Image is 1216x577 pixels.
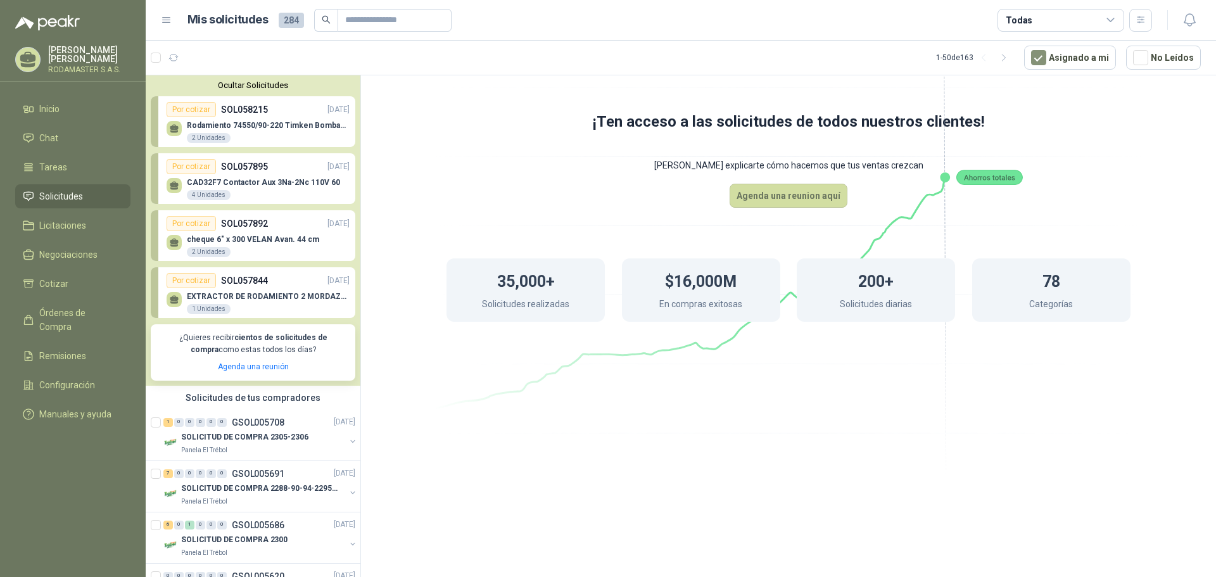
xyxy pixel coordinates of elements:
p: Solicitudes realizadas [482,297,569,314]
a: Cotizar [15,272,130,296]
div: Por cotizar [167,273,216,288]
div: 0 [185,418,194,427]
p: SOL057895 [221,160,268,174]
div: Por cotizar [167,216,216,231]
p: cheque 6" x 300 VELAN Avan. 44 cm [187,235,319,244]
a: 6 0 1 0 0 0 GSOL005686[DATE] Company LogoSOLICITUD DE COMPRA 2300Panela El Trébol [163,517,358,558]
div: 0 [206,469,216,478]
p: [DATE] [327,275,350,287]
a: Agenda una reunión [218,362,289,371]
span: Manuales y ayuda [39,407,111,421]
span: Remisiones [39,349,86,363]
div: 0 [217,418,227,427]
div: 6 [163,521,173,529]
div: Por cotizar [167,102,216,117]
h1: 78 [1042,266,1060,294]
span: Chat [39,131,58,145]
img: Logo peakr [15,15,80,30]
p: [DATE] [334,416,355,428]
p: SOL058215 [221,103,268,117]
h1: 200+ [858,266,894,294]
p: En compras exitosas [659,297,742,314]
a: Negociaciones [15,243,130,267]
p: SOLICITUD DE COMPRA 2305-2306 [181,431,308,443]
a: Configuración [15,373,130,397]
div: 2 Unidades [187,133,231,143]
div: 0 [217,469,227,478]
span: Inicio [39,102,60,116]
a: Solicitudes [15,184,130,208]
div: 0 [196,521,205,529]
div: Por cotizar [167,159,216,174]
div: 4 Unidades [187,190,231,200]
a: Tareas [15,155,130,179]
p: Panela El Trébol [181,548,227,558]
p: Rodamiento 74550/90-220 Timken BombaVG40 [187,121,350,130]
div: 0 [174,521,184,529]
a: Inicio [15,97,130,121]
div: 7 [163,469,173,478]
div: 1 [185,521,194,529]
p: RODAMASTER S.A.S. [48,66,130,73]
div: 2 Unidades [187,247,231,257]
button: Asignado a mi [1024,46,1116,70]
h1: Mis solicitudes [187,11,269,29]
span: Tareas [39,160,67,174]
h1: 35,000+ [497,266,555,294]
div: 0 [185,469,194,478]
a: 1 0 0 0 0 0 GSOL005708[DATE] Company LogoSOLICITUD DE COMPRA 2305-2306Panela El Trébol [163,415,358,455]
h1: $16,000M [665,266,737,294]
span: Cotizar [39,277,68,291]
a: Licitaciones [15,213,130,238]
h1: ¡Ten acceso a las solicitudes de todos nuestros clientes! [396,110,1181,134]
p: ¿Quieres recibir como estas todos los días? [158,332,348,356]
p: GSOL005686 [232,521,284,529]
p: [DATE] [334,467,355,479]
p: Solicitudes diarias [840,297,912,314]
a: Remisiones [15,344,130,368]
span: Configuración [39,378,95,392]
p: SOL057892 [221,217,268,231]
p: GSOL005691 [232,469,284,478]
div: 0 [196,418,205,427]
span: search [322,15,331,24]
span: 284 [279,13,304,28]
div: 0 [206,418,216,427]
b: cientos de solicitudes de compra [191,333,327,354]
a: Por cotizarSOL057844[DATE] EXTRACTOR DE RODAMIENTO 2 MORDAZA TMMR 350XL1 Unidades [151,267,355,318]
p: [DATE] [327,218,350,230]
p: GSOL005708 [232,418,284,427]
button: Agenda una reunion aquí [730,184,847,208]
div: 0 [174,469,184,478]
div: 1 - 50 de 163 [936,48,1014,68]
span: Licitaciones [39,219,86,232]
div: 1 [163,418,173,427]
div: Todas [1006,13,1032,27]
p: SOLICITUD DE COMPRA 2300 [181,534,288,546]
p: EXTRACTOR DE RODAMIENTO 2 MORDAZA TMMR 350XL [187,292,350,301]
img: Company Logo [163,538,179,553]
button: No Leídos [1126,46,1201,70]
p: Panela El Trébol [181,497,227,507]
p: [DATE] [327,161,350,173]
div: 0 [174,418,184,427]
p: SOL057844 [221,274,268,288]
div: 0 [217,521,227,529]
div: Ocultar SolicitudesPor cotizarSOL058215[DATE] Rodamiento 74550/90-220 Timken BombaVG402 UnidadesP... [146,75,360,386]
div: 0 [206,521,216,529]
span: Negociaciones [39,248,98,262]
a: Manuales y ayuda [15,402,130,426]
button: Ocultar Solicitudes [151,80,355,90]
a: Chat [15,126,130,150]
div: 1 Unidades [187,304,231,314]
span: Órdenes de Compra [39,306,118,334]
a: Por cotizarSOL058215[DATE] Rodamiento 74550/90-220 Timken BombaVG402 Unidades [151,96,355,147]
div: Solicitudes de tus compradores [146,386,360,410]
a: 7 0 0 0 0 0 GSOL005691[DATE] Company LogoSOLICITUD DE COMPRA 2288-90-94-2295-96-2301-02-04Panela ... [163,466,358,507]
p: [PERSON_NAME] [PERSON_NAME] [48,46,130,63]
div: 0 [196,469,205,478]
p: [DATE] [327,104,350,116]
img: Company Logo [163,486,179,502]
p: CAD32F7 Contactor Aux 3Na-2Nc 110V 60 [187,178,340,187]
